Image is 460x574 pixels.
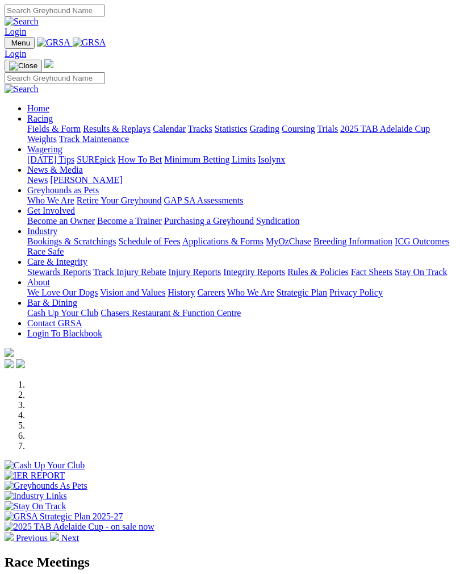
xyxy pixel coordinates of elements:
[5,16,39,27] img: Search
[188,124,212,134] a: Tracks
[5,60,42,72] button: Toggle navigation
[164,155,256,164] a: Minimum Betting Limits
[101,308,241,318] a: Chasers Restaurant & Function Centre
[223,267,285,277] a: Integrity Reports
[27,288,98,297] a: We Love Our Dogs
[16,533,48,543] span: Previous
[5,49,26,59] a: Login
[97,216,162,226] a: Become a Trainer
[5,460,85,471] img: Cash Up Your Club
[44,59,53,68] img: logo-grsa-white.png
[5,533,50,543] a: Previous
[77,196,162,205] a: Retire Your Greyhound
[27,236,455,257] div: Industry
[282,124,315,134] a: Coursing
[164,196,244,205] a: GAP SA Assessments
[5,471,65,481] img: IER REPORT
[27,328,102,338] a: Login To Blackbook
[27,196,455,206] div: Greyhounds as Pets
[50,533,79,543] a: Next
[50,175,122,185] a: [PERSON_NAME]
[27,155,74,164] a: [DATE] Tips
[258,155,285,164] a: Isolynx
[197,288,225,297] a: Careers
[168,288,195,297] a: History
[93,267,166,277] a: Track Injury Rebate
[27,267,455,277] div: Care & Integrity
[27,124,81,134] a: Fields & Form
[27,124,455,144] div: Racing
[27,114,53,123] a: Racing
[118,236,180,246] a: Schedule of Fees
[118,155,162,164] a: How To Bet
[5,27,26,36] a: Login
[5,5,105,16] input: Search
[395,267,447,277] a: Stay On Track
[27,216,455,226] div: Get Involved
[5,491,67,501] img: Industry Links
[100,288,165,297] a: Vision and Values
[9,61,37,70] img: Close
[250,124,279,134] a: Grading
[256,216,299,226] a: Syndication
[27,298,77,307] a: Bar & Dining
[27,134,57,144] a: Weights
[329,288,383,297] a: Privacy Policy
[27,277,50,287] a: About
[340,124,430,134] a: 2025 TAB Adelaide Cup
[27,247,64,256] a: Race Safe
[168,267,221,277] a: Injury Reports
[395,236,449,246] a: ICG Outcomes
[5,522,154,532] img: 2025 TAB Adelaide Cup - on sale now
[50,532,59,541] img: chevron-right-pager-white.svg
[5,348,14,357] img: logo-grsa-white.png
[16,359,25,368] img: twitter.svg
[27,257,87,267] a: Care & Integrity
[5,72,105,84] input: Search
[5,555,455,570] h2: Race Meetings
[153,124,186,134] a: Calendar
[27,308,455,318] div: Bar & Dining
[27,175,455,185] div: News & Media
[27,185,99,195] a: Greyhounds as Pets
[77,155,115,164] a: SUREpick
[227,288,274,297] a: Who We Are
[27,288,455,298] div: About
[215,124,248,134] a: Statistics
[317,124,338,134] a: Trials
[11,39,30,47] span: Menu
[277,288,327,297] a: Strategic Plan
[27,267,91,277] a: Stewards Reports
[5,481,87,491] img: Greyhounds As Pets
[27,103,49,113] a: Home
[351,267,392,277] a: Fact Sheets
[27,318,82,328] a: Contact GRSA
[5,359,14,368] img: facebook.svg
[83,124,150,134] a: Results & Replays
[27,216,95,226] a: Become an Owner
[287,267,349,277] a: Rules & Policies
[27,308,98,318] a: Cash Up Your Club
[27,196,74,205] a: Who We Are
[27,144,62,154] a: Wagering
[27,175,48,185] a: News
[5,532,14,541] img: chevron-left-pager-white.svg
[37,38,70,48] img: GRSA
[5,84,39,94] img: Search
[27,206,75,215] a: Get Involved
[164,216,254,226] a: Purchasing a Greyhound
[182,236,264,246] a: Applications & Forms
[27,165,83,174] a: News & Media
[27,226,57,236] a: Industry
[5,501,66,511] img: Stay On Track
[5,37,35,49] button: Toggle navigation
[313,236,392,246] a: Breeding Information
[27,155,455,165] div: Wagering
[266,236,311,246] a: MyOzChase
[73,38,106,48] img: GRSA
[59,134,129,144] a: Track Maintenance
[5,511,123,522] img: GRSA Strategic Plan 2025-27
[27,236,116,246] a: Bookings & Scratchings
[61,533,79,543] span: Next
